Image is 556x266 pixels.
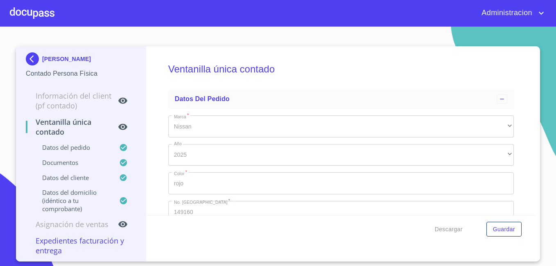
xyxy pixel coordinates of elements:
[26,69,136,79] p: Contado Persona Física
[26,219,118,229] p: Asignación de Ventas
[26,188,119,213] p: Datos del domicilio (idéntico a tu comprobante)
[26,91,118,110] p: Información del Client (PF contado)
[26,143,119,151] p: Datos del pedido
[26,117,118,137] p: Ventanilla única contado
[168,52,514,86] h5: Ventanilla única contado
[435,224,463,234] span: Descargar
[26,52,136,69] div: [PERSON_NAME]
[475,7,536,20] span: Administracion
[175,95,230,102] span: Datos del pedido
[26,236,136,255] p: Expedientes Facturación y Entrega
[26,158,119,167] p: Documentos
[475,7,546,20] button: account of current user
[26,52,42,65] img: Docupass spot blue
[168,115,514,138] div: Nissan
[26,174,119,182] p: Datos del cliente
[493,224,515,234] span: Guardar
[168,144,514,166] div: 2025
[42,56,91,62] p: [PERSON_NAME]
[432,222,466,237] button: Descargar
[486,222,522,237] button: Guardar
[168,89,514,109] div: Datos del pedido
